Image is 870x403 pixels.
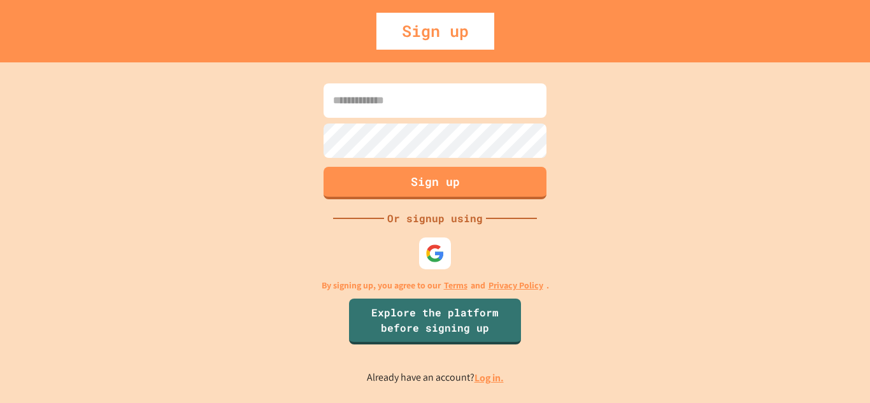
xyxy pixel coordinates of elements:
[349,299,521,344] a: Explore the platform before signing up
[488,279,543,292] a: Privacy Policy
[324,167,546,199] button: Sign up
[444,279,467,292] a: Terms
[322,279,549,292] p: By signing up, you agree to our and .
[376,13,494,50] div: Sign up
[425,244,445,263] img: google-icon.svg
[367,370,504,386] p: Already have an account?
[384,211,486,226] div: Or signup using
[474,371,504,385] a: Log in.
